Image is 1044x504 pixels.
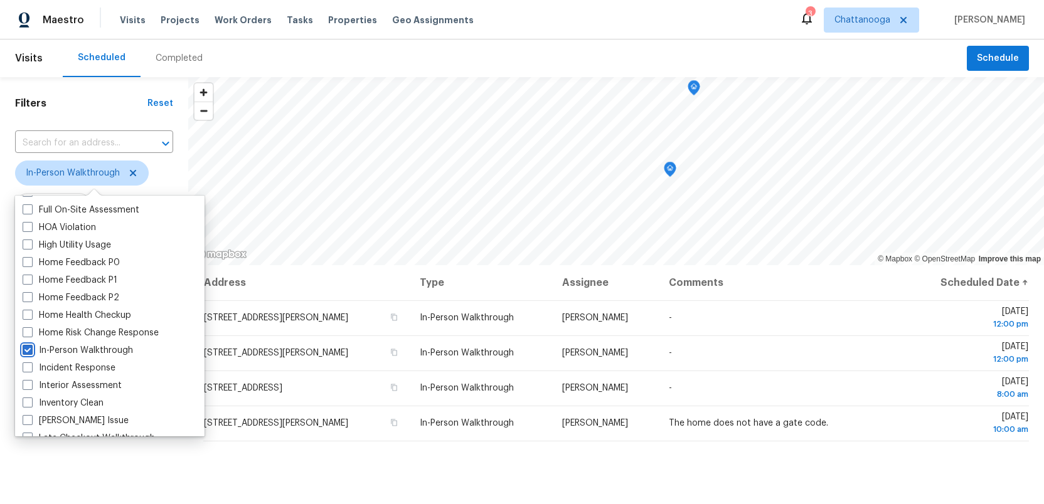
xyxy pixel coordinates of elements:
span: [DATE] [917,412,1028,436]
label: Home Risk Change Response [23,327,159,339]
div: 12:00 pm [917,318,1028,330]
a: Mapbox [878,255,912,263]
div: Map marker [688,80,700,100]
label: High Utility Usage [23,239,111,251]
span: Chattanooga [834,14,890,26]
button: Zoom out [194,102,213,120]
label: Inventory Clean [23,397,104,409]
th: Scheduled Date ↑ [907,265,1029,300]
th: Comments [659,265,907,300]
th: Assignee [552,265,659,300]
label: Late Checkout Walkthrough [23,432,155,444]
button: Open [157,135,174,152]
label: In-Person Walkthrough [23,344,133,357]
a: Mapbox homepage [192,247,247,261]
div: 12:00 pm [917,353,1028,365]
span: [PERSON_NAME] [562,349,628,357]
span: - [669,384,672,392]
span: Properties [328,14,377,26]
span: [STREET_ADDRESS][PERSON_NAME] [204,349,348,357]
span: [PERSON_NAME] [949,14,1025,26]
span: [STREET_ADDRESS][PERSON_NAME] [204,313,348,322]
div: 8:00 am [917,388,1028,401]
span: - [669,313,672,322]
div: Reset [147,97,173,110]
span: [STREET_ADDRESS] [204,384,282,392]
span: Visits [15,45,43,72]
label: [PERSON_NAME] Issue [23,414,129,427]
label: Home Health Checkup [23,309,131,322]
canvas: Map [188,77,1044,265]
span: Tasks [287,16,313,24]
button: Copy Address [388,347,400,358]
label: Home Feedback P0 [23,256,120,269]
span: Schedule [977,51,1019,66]
label: Home Feedback P2 [23,291,119,304]
div: 10:00 am [917,423,1028,436]
button: Copy Address [388,417,400,428]
span: In-Person Walkthrough [420,419,514,428]
span: In-Person Walkthrough [26,167,120,179]
input: Search for an address... [15,134,138,153]
span: [PERSON_NAME] [562,419,628,428]
label: Full On-Site Assessment [23,204,139,216]
label: Incident Response [23,362,115,374]
span: In-Person Walkthrough [420,349,514,357]
span: The home does not have a gate code. [669,419,828,428]
span: [DATE] [917,307,1028,330]
th: Type [410,265,551,300]
button: Schedule [967,46,1029,71]
span: Geo Assignments [392,14,474,26]
span: [PERSON_NAME] [562,313,628,322]
div: Completed [156,52,203,65]
button: Copy Address [388,312,400,323]
a: OpenStreetMap [914,255,975,263]
th: Address [203,265,410,300]
div: Scheduled [78,51,125,64]
span: - [669,349,672,357]
span: [STREET_ADDRESS][PERSON_NAME] [204,419,348,428]
span: [DATE] [917,342,1028,365]
button: Copy Address [388,382,400,393]
span: Visits [120,14,146,26]
div: Map marker [664,162,676,181]
label: Interior Assessment [23,379,122,392]
span: In-Person Walkthrough [420,313,514,322]
label: HOA Violation [23,221,96,234]
a: Improve this map [979,255,1041,263]
span: Maestro [43,14,84,26]
span: In-Person Walkthrough [420,384,514,392]
button: Zoom in [194,83,213,102]
span: [DATE] [917,377,1028,401]
label: Home Feedback P1 [23,274,117,286]
span: Work Orders [215,14,272,26]
div: 3 [806,8,814,20]
span: [PERSON_NAME] [562,384,628,392]
span: Projects [161,14,200,26]
h1: Filters [15,97,147,110]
